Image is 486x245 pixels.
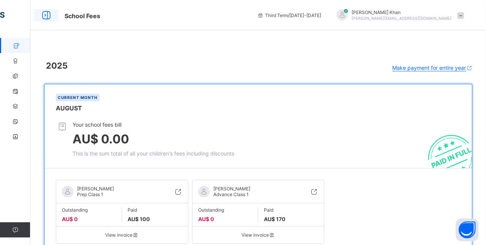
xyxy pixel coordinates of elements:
[77,186,114,192] span: [PERSON_NAME]
[257,13,321,18] span: session/term information
[73,121,234,128] span: Your school fees bill
[77,192,103,197] span: Prep Class 1
[352,9,451,15] span: [PERSON_NAME] Khan
[62,216,78,222] span: AU$ 0
[198,232,319,238] span: View invoice
[58,95,98,100] span: Current Month
[128,216,150,222] span: AU$ 100
[62,232,182,238] span: View invoice
[73,150,234,157] span: This is the sum total of all your children's fees including discounts
[46,61,68,71] span: 2025
[420,126,472,168] img: paid-stamp.78f45e14f3c20c3c69b046269adeebb0.svg
[62,207,116,213] span: Outstanding
[264,207,318,213] span: Paid
[128,207,182,213] span: Paid
[213,186,250,192] span: [PERSON_NAME]
[65,12,100,20] span: School Fees
[198,216,214,222] span: AU$ 0
[198,207,252,213] span: Outstanding
[56,104,82,112] span: AUGUST
[392,64,466,71] span: Make payment for entire year
[213,192,249,197] span: Advance Class 1
[329,9,468,22] div: MohammadKhan
[73,132,129,146] span: AU$ 0.00
[352,16,451,20] span: [PERSON_NAME][EMAIL_ADDRESS][DOMAIN_NAME]
[456,218,478,241] button: Open asap
[264,216,286,222] span: AU$ 170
